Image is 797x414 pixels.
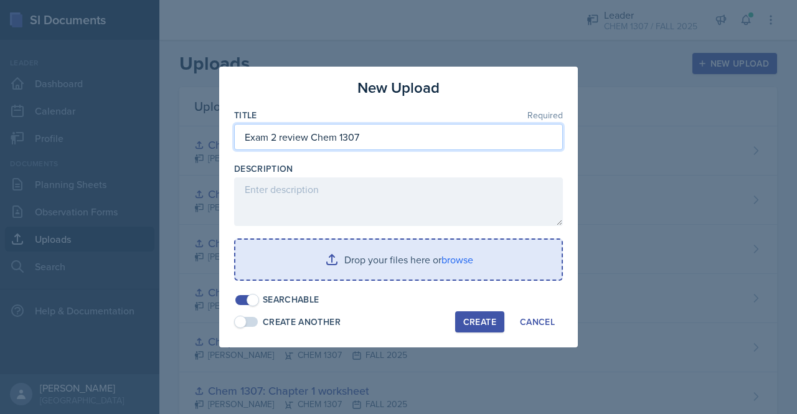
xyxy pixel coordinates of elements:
[234,162,293,175] label: Description
[527,111,563,120] span: Required
[357,77,440,99] h3: New Upload
[263,316,341,329] div: Create Another
[512,311,563,332] button: Cancel
[234,109,257,121] label: Title
[520,317,555,327] div: Cancel
[463,317,496,327] div: Create
[263,293,319,306] div: Searchable
[234,124,563,150] input: Enter title
[455,311,504,332] button: Create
